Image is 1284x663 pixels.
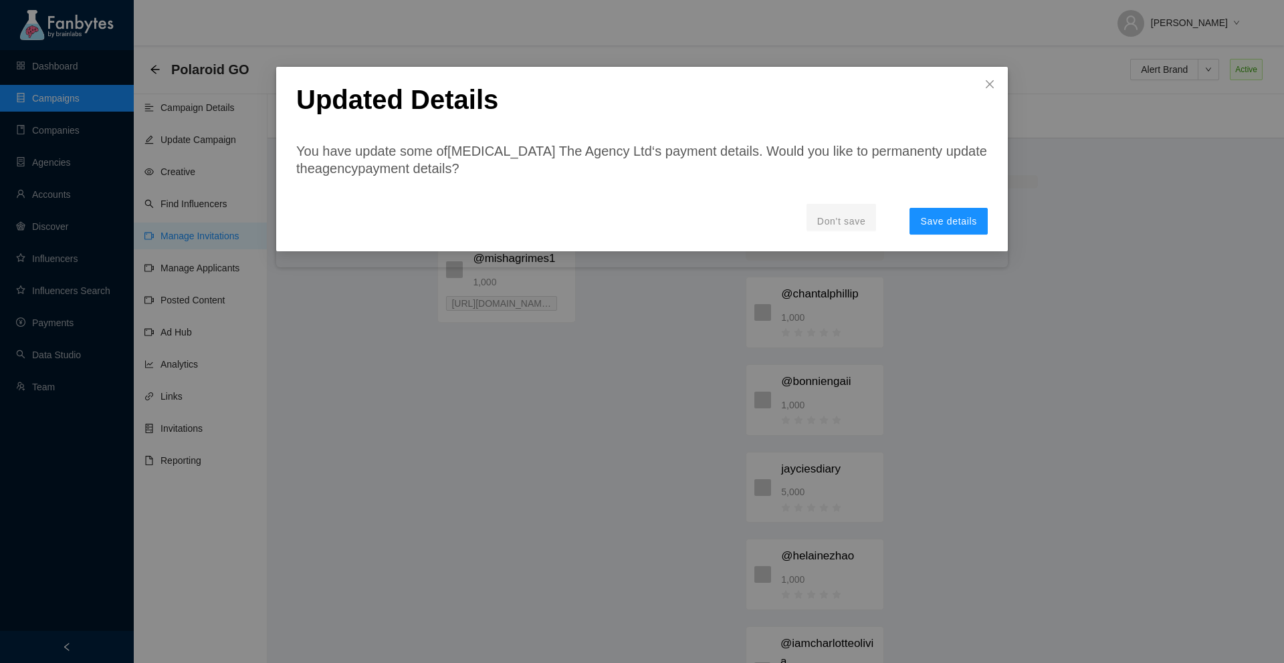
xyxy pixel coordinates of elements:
[807,204,877,231] button: Don't save
[909,208,988,235] button: Save details
[296,84,988,116] p: Updated Details
[920,216,977,227] span: Save details
[984,79,995,90] span: close
[817,207,866,229] p: Don't save
[296,142,988,177] p: You have update some of [MEDICAL_DATA] The Agency Ltd ‘s payment details. Would you like to perma...
[972,67,1008,103] button: Close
